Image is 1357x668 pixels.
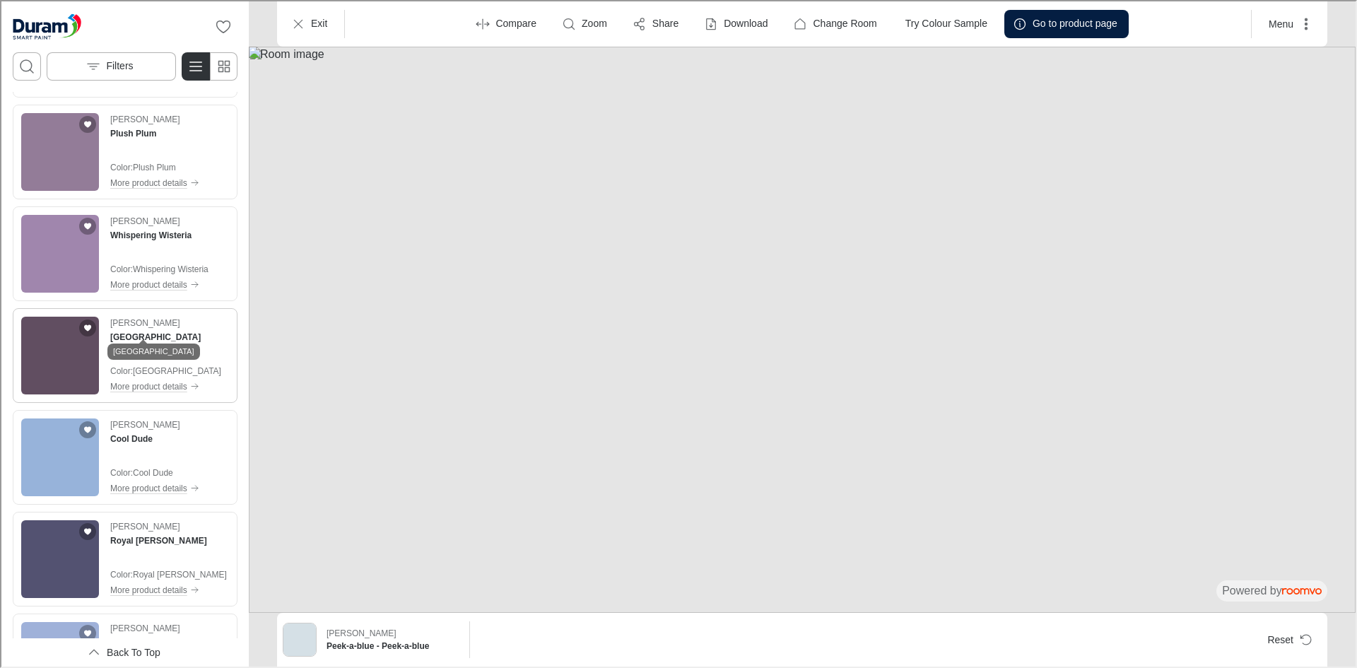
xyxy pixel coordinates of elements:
[109,567,131,580] p: Color :
[321,621,462,655] button: Show details for Peek-a-blue
[208,11,236,40] button: No favorites
[11,11,80,40] img: Logo representing Duram.
[11,205,236,300] div: See Whispering Wisteria in the room
[694,8,777,37] button: Download
[109,465,131,478] p: Color :
[623,8,688,37] button: Share
[131,160,175,172] p: Plush Plum
[208,51,236,79] button: Switch to simple view
[45,51,175,79] button: Open the filters menu
[11,307,236,402] div: See Purple Province in the room
[109,533,206,546] h4: Royal Raisa
[651,16,677,30] p: Share
[11,637,236,665] button: Scroll back to the beginning
[1221,582,1320,597] p: Powered by
[20,315,98,393] img: Purple Province. Link opens in a new window.
[131,567,225,580] p: Royal [PERSON_NAME]
[109,582,186,595] p: More product details
[109,481,186,493] p: More product details
[109,175,186,188] p: More product details
[131,262,207,274] p: Whispering Wisteria
[310,16,326,30] p: Exit
[78,623,95,640] button: Add Phlox Blue to favorites
[109,126,155,139] h4: Plush Plum
[180,51,208,79] button: Switch to detail view
[78,318,95,335] button: Add Purple Province to favorites
[78,522,95,539] button: Add Royal Raisa to favorites
[109,112,179,124] p: [PERSON_NAME]
[20,519,98,597] img: Royal Raisa. Link opens in a new window.
[1221,582,1320,597] div: The visualizer is powered by Roomvo.
[109,363,131,376] p: Color :
[109,160,131,172] p: Color :
[11,103,236,198] div: See Plush Plum in the room
[1031,16,1116,30] p: Go to product page
[281,8,337,37] button: Exit
[580,16,606,30] p: Zoom
[109,417,179,430] p: [PERSON_NAME]
[109,329,199,342] h4: Purple Province
[893,8,997,37] button: Try Colour Sample
[247,45,1354,611] img: Room image
[722,16,766,30] p: Download
[109,315,179,328] p: [PERSON_NAME]
[109,213,179,226] p: [PERSON_NAME]
[11,11,80,40] a: Go to Duram's website.
[1281,587,1320,593] img: roomvo_wordmark.svg
[904,16,986,30] p: Try Colour Sample
[109,479,198,495] button: More product details
[78,115,95,131] button: Add Plush Plum to favorites
[325,638,458,651] h6: Peek-a-blue - Peek-a-blue
[1003,8,1127,37] button: Go to product page
[105,58,131,72] p: Filters
[106,342,199,358] div: [GEOGRAPHIC_DATA]
[494,16,535,30] p: Compare
[180,51,236,79] div: Product List Mode Selector
[466,8,546,37] button: Enter compare mode
[78,216,95,233] button: Add Whispering Wisteria to favorites
[783,8,886,37] button: Change Room
[552,8,617,37] button: Zoom room image
[109,262,131,274] p: Color :
[11,409,236,503] div: See Cool Dude in the room
[20,213,98,291] img: Whispering Wisteria. Link opens in a new window.
[109,377,220,393] button: More product details
[20,112,98,189] img: Plush Plum. Link opens in a new window.
[109,635,153,648] h4: Phlox Blue
[109,276,207,291] button: More product details
[131,465,172,478] p: Cool Dude
[109,431,151,444] h4: Cool Dude
[131,363,220,376] p: [GEOGRAPHIC_DATA]
[109,228,190,240] h4: Whispering Wisteria
[109,379,186,392] p: More product details
[11,51,40,79] button: Open search box
[20,417,98,495] img: Cool Dude. Link opens in a new window.
[109,519,179,532] p: [PERSON_NAME]
[1255,624,1320,652] button: Reset product
[109,581,225,597] button: More product details
[1256,8,1320,37] button: More actions
[109,621,179,633] p: [PERSON_NAME]
[811,16,875,30] p: Change Room
[282,622,315,655] img: Peek-a-blue
[78,420,95,437] button: Add Cool Dude to favorites
[11,510,236,605] div: See Royal Raisa in the room
[109,174,198,189] button: More product details
[109,277,186,290] p: More product details
[325,626,395,638] p: [PERSON_NAME]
